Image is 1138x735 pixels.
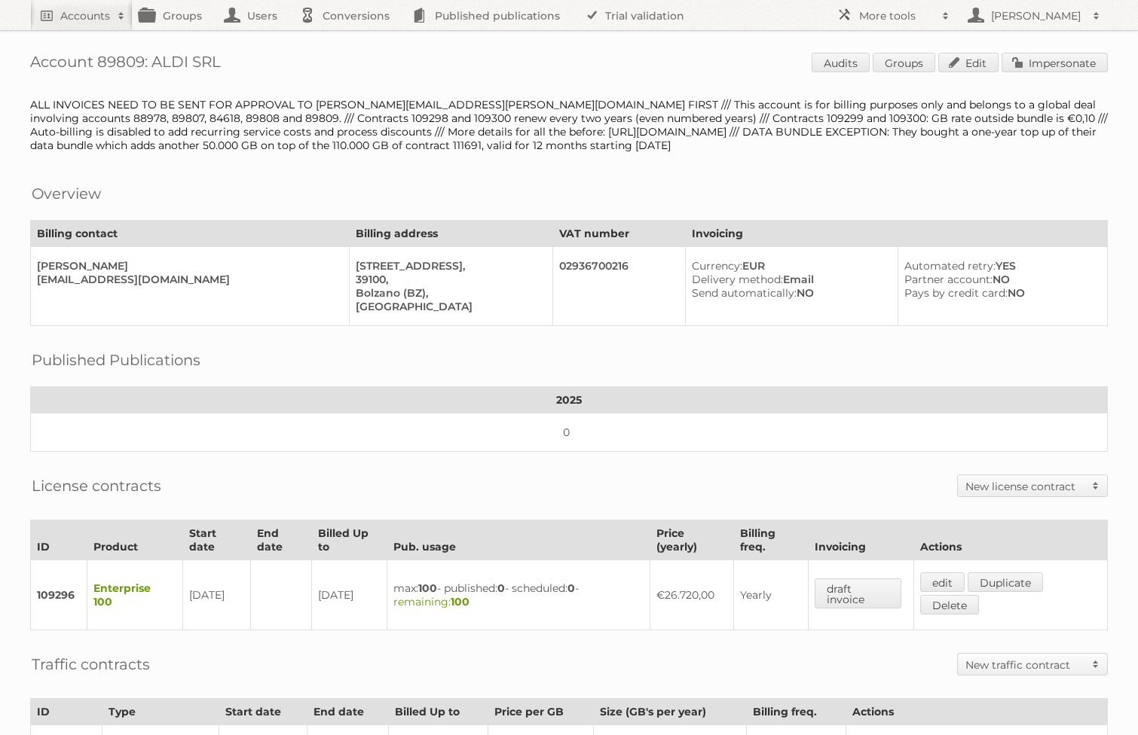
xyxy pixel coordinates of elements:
[387,560,650,630] td: max: - published: - scheduled: -
[37,259,337,273] div: [PERSON_NAME]
[311,560,387,630] td: [DATE]
[356,286,541,300] div: Bolzano (BZ),
[873,53,935,72] a: Groups
[692,286,797,300] span: Send automatically:
[747,699,846,725] th: Billing freq.
[733,560,808,630] td: Yearly
[451,595,470,608] strong: 100
[914,520,1108,560] th: Actions
[311,520,387,560] th: Billed Up to
[356,273,541,286] div: 39100,
[920,595,979,615] a: Delete
[32,182,101,205] h2: Overview
[31,221,350,247] th: Billing contact
[31,699,102,725] th: ID
[1002,53,1108,72] a: Impersonate
[1084,475,1107,496] span: Toggle
[388,699,488,725] th: Billed Up to
[686,221,1108,247] th: Invoicing
[904,259,1095,273] div: YES
[32,349,200,371] h2: Published Publications
[31,387,1108,413] th: 2025
[692,273,885,286] div: Email
[31,413,1108,452] td: 0
[904,273,993,286] span: Partner account:
[87,560,183,630] td: Enterprise 100
[920,572,965,592] a: edit
[102,699,219,725] th: Type
[958,654,1107,675] a: New traffic contract
[349,221,553,247] th: Billing address
[553,247,686,326] td: 02936700216
[968,572,1043,592] a: Duplicate
[958,475,1107,496] a: New license contract
[393,595,470,608] span: remaining:
[815,578,902,608] a: draft invoice
[965,657,1084,672] h2: New traffic contract
[30,98,1108,152] div: ALL INVOICES NEED TO BE SENT FOR APPROVAL TO [PERSON_NAME][EMAIL_ADDRESS][PERSON_NAME][DOMAIN_NAM...
[808,520,914,560] th: Invoicing
[594,699,747,725] th: Size (GB's per year)
[650,560,733,630] td: €26.720,00
[31,520,87,560] th: ID
[387,520,650,560] th: Pub. usage
[846,699,1107,725] th: Actions
[692,286,885,300] div: NO
[488,699,594,725] th: Price per GB
[965,479,1084,494] h2: New license contract
[938,53,999,72] a: Edit
[904,286,1095,300] div: NO
[812,53,870,72] a: Audits
[307,699,388,725] th: End date
[183,520,250,560] th: Start date
[1084,654,1107,675] span: Toggle
[219,699,307,725] th: Start date
[87,520,183,560] th: Product
[250,520,311,560] th: End date
[37,273,337,286] div: [EMAIL_ADDRESS][DOMAIN_NAME]
[692,259,885,273] div: EUR
[692,273,783,286] span: Delivery method:
[31,560,87,630] td: 109296
[60,8,110,23] h2: Accounts
[183,560,250,630] td: [DATE]
[418,581,437,595] strong: 100
[356,259,541,273] div: [STREET_ADDRESS],
[987,8,1085,23] h2: [PERSON_NAME]
[567,581,575,595] strong: 0
[553,221,686,247] th: VAT number
[904,259,996,273] span: Automated retry:
[904,286,1008,300] span: Pays by credit card:
[692,259,742,273] span: Currency:
[904,273,1095,286] div: NO
[30,53,1108,75] h1: Account 89809: ALDI SRL
[650,520,733,560] th: Price (yearly)
[32,474,161,497] h2: License contracts
[859,8,935,23] h2: More tools
[497,581,505,595] strong: 0
[733,520,808,560] th: Billing freq.
[356,300,541,313] div: [GEOGRAPHIC_DATA]
[32,653,150,676] h2: Traffic contracts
